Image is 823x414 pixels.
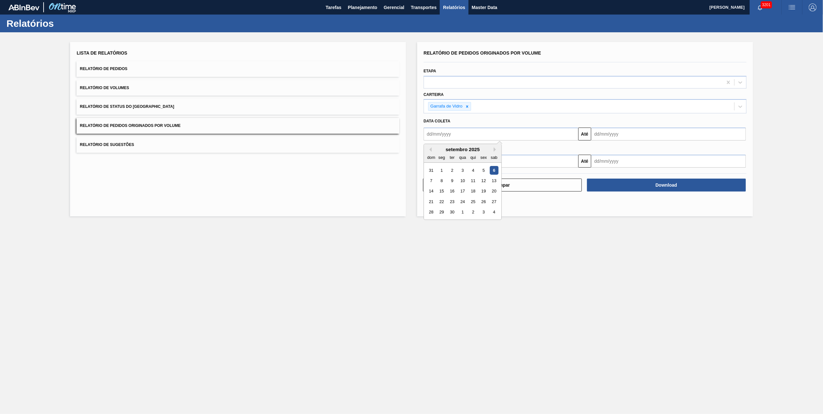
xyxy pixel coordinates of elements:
div: Choose segunda-feira, 15 de setembro de 2025 [437,187,446,196]
div: Choose sexta-feira, 26 de setembro de 2025 [479,197,488,206]
span: Master Data [472,4,497,11]
span: Relatório de Pedidos Originados por Volume [424,50,541,56]
div: Choose domingo, 7 de setembro de 2025 [427,176,436,185]
button: Relatório de Pedidos [77,61,399,77]
button: Relatório de Status do [GEOGRAPHIC_DATA] [77,99,399,115]
span: Transportes [411,4,437,11]
div: Choose terça-feira, 30 de setembro de 2025 [448,208,457,217]
div: ter [448,153,457,162]
span: Relatório de Sugestões [80,142,134,147]
div: sab [490,153,499,162]
button: Next Month [494,147,498,152]
button: Download [587,179,746,191]
div: Choose domingo, 31 de agosto de 2025 [427,166,436,175]
span: Gerencial [384,4,405,11]
div: qui [469,153,478,162]
span: Relatório de Status do [GEOGRAPHIC_DATA] [80,104,174,109]
img: Logout [809,4,817,11]
img: userActions [788,4,796,11]
span: Relatório de Pedidos [80,67,127,71]
div: Choose terça-feira, 2 de setembro de 2025 [448,166,457,175]
div: Choose terça-feira, 23 de setembro de 2025 [448,197,457,206]
div: Choose sexta-feira, 19 de setembro de 2025 [479,187,488,196]
input: dd/mm/yyyy [424,128,578,140]
div: Choose sábado, 6 de setembro de 2025 [490,166,499,175]
span: Data coleta [424,119,450,123]
div: Choose domingo, 28 de setembro de 2025 [427,208,436,217]
img: TNhmsLtSVTkK8tSr43FrP2fwEKptu5GPRR3wAAAABJRU5ErkJggg== [8,5,39,10]
div: Choose quarta-feira, 10 de setembro de 2025 [458,176,467,185]
div: Choose quinta-feira, 18 de setembro de 2025 [469,187,478,196]
button: Previous Month [427,147,432,152]
span: Relatório de Volumes [80,86,129,90]
div: Choose segunda-feira, 29 de setembro de 2025 [437,208,446,217]
div: Choose quinta-feira, 4 de setembro de 2025 [469,166,478,175]
span: Planejamento [348,4,377,11]
span: Tarefas [326,4,342,11]
div: Choose sexta-feira, 3 de outubro de 2025 [479,208,488,217]
div: Choose segunda-feira, 1 de setembro de 2025 [437,166,446,175]
input: dd/mm/yyyy [591,128,746,140]
div: qua [458,153,467,162]
div: Choose segunda-feira, 22 de setembro de 2025 [437,197,446,206]
div: Choose quarta-feira, 1 de outubro de 2025 [458,208,467,217]
div: Choose quinta-feira, 11 de setembro de 2025 [469,176,478,185]
div: seg [437,153,446,162]
div: Choose quarta-feira, 3 de setembro de 2025 [458,166,467,175]
div: month 2025-09 [426,165,499,217]
button: Notificações [750,3,770,12]
div: Choose sábado, 20 de setembro de 2025 [490,187,499,196]
input: dd/mm/yyyy [591,155,746,168]
div: Garrafa de Vidro [428,102,464,110]
label: Carteira [424,92,444,97]
span: Relatórios [443,4,465,11]
div: dom [427,153,436,162]
label: Etapa [424,69,436,73]
div: Choose segunda-feira, 8 de setembro de 2025 [437,176,446,185]
button: Até [578,128,591,140]
div: Choose domingo, 21 de setembro de 2025 [427,197,436,206]
h1: Relatórios [6,20,121,27]
div: Choose sábado, 27 de setembro de 2025 [490,197,499,206]
div: Choose quarta-feira, 17 de setembro de 2025 [458,187,467,196]
button: Relatório de Pedidos Originados por Volume [77,118,399,134]
button: Limpar [423,179,582,191]
span: Relatório de Pedidos Originados por Volume [80,123,180,128]
div: Choose sexta-feira, 5 de setembro de 2025 [479,166,488,175]
div: Choose quinta-feira, 2 de outubro de 2025 [469,208,478,217]
div: Choose domingo, 14 de setembro de 2025 [427,187,436,196]
span: 3201 [761,1,772,8]
div: sex [479,153,488,162]
button: Até [578,155,591,168]
div: Choose sexta-feira, 12 de setembro de 2025 [479,176,488,185]
span: Lista de Relatórios [77,50,127,56]
div: setembro 2025 [424,147,501,152]
button: Relatório de Sugestões [77,137,399,153]
button: Relatório de Volumes [77,80,399,96]
div: Choose quinta-feira, 25 de setembro de 2025 [469,197,478,206]
div: Choose sábado, 4 de outubro de 2025 [490,208,499,217]
div: Choose terça-feira, 9 de setembro de 2025 [448,176,457,185]
div: Choose terça-feira, 16 de setembro de 2025 [448,187,457,196]
div: Choose quarta-feira, 24 de setembro de 2025 [458,197,467,206]
div: Choose sábado, 13 de setembro de 2025 [490,176,499,185]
